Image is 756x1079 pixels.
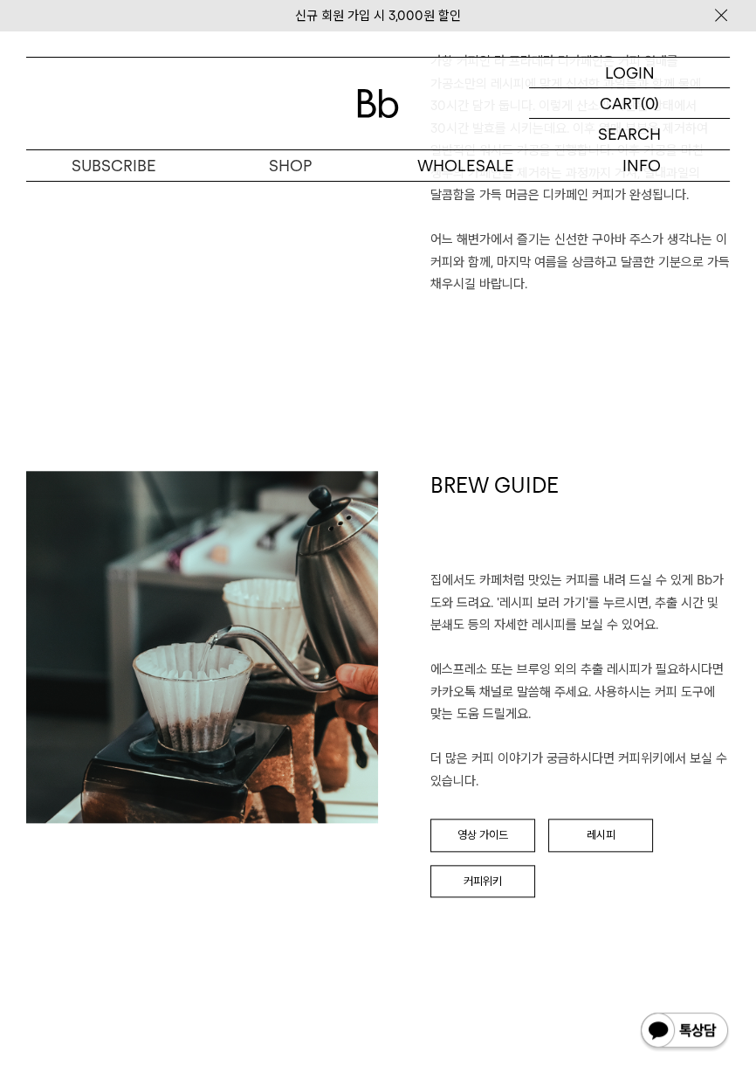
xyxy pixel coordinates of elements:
p: SEARCH [598,119,661,149]
p: LOGIN [605,58,655,87]
a: 레시피 [548,819,653,852]
h1: BREW GUIDE [430,471,730,571]
p: (0) [641,88,659,118]
p: WHOLESALE [378,150,554,181]
a: 신규 회원 가입 시 3,000원 할인 [295,8,461,24]
a: SHOP [203,150,379,181]
a: CART (0) [529,88,730,119]
a: 커피위키 [430,865,535,898]
p: INFO [554,150,731,181]
a: SUBSCRIBE [26,150,203,181]
img: 로고 [357,89,399,118]
img: 카카오톡 채널 1:1 채팅 버튼 [639,1011,730,1053]
p: 집에서도 카페처럼 맛있는 커피를 내려 드실 ﻿수 있게 Bb가 도와 드려요. '레시피 보러 가기'를 누르시면, 추출 시간 및 분쇄도 등의 자세한 레시피를 보실 수 있어요. 에스... [430,570,730,792]
a: 영상 가이드 [430,819,535,852]
img: a9080350f8f7d047e248a4ae6390d20f_152254.jpg [26,471,378,823]
a: LOGIN [529,58,730,88]
p: CART [600,88,641,118]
